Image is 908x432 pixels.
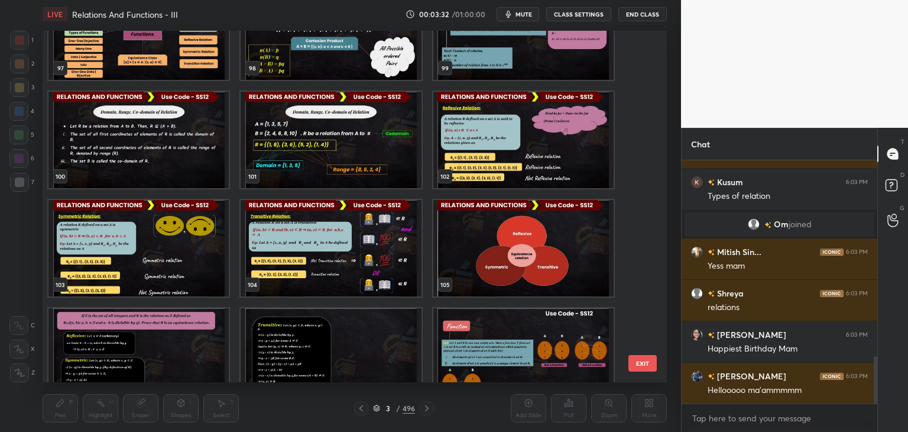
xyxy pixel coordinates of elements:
[9,340,35,359] div: X
[708,343,868,355] div: Happiest Birthday Mam
[10,31,34,50] div: 1
[433,92,614,188] img: 1756557188WDDGKZ.pdf
[241,200,421,296] img: 1756557188WDDGKZ.pdf
[241,308,421,405] img: 1756557188WDDGKZ.pdf
[900,170,904,179] p: D
[901,137,904,146] p: T
[43,31,646,382] div: grid
[715,287,744,299] h6: Shreya
[708,260,868,272] div: Yess mam
[820,249,844,256] img: iconic-dark.1390631f.png
[48,200,229,296] img: 1756557188WDDGKZ.pdf
[433,200,614,296] img: 1756557188WDDGKZ.pdf
[708,249,715,256] img: no-rating-badge.077c3623.svg
[820,290,844,297] img: iconic-dark.1390631f.png
[382,405,394,412] div: 3
[43,7,67,21] div: LIVE
[708,302,868,314] div: relations
[691,329,703,341] img: 15d41e0b11ac46309a9604631f47cd73.jpg
[708,332,715,338] img: no-rating-badge.077c3623.svg
[820,373,844,380] img: iconic-dark.1390631f.png
[715,246,761,258] h6: Mitish Sin...
[708,179,715,186] img: no-rating-badge.077c3623.svg
[48,92,229,188] img: 1756557188WDDGKZ.pdf
[9,102,34,121] div: 4
[846,290,868,297] div: 6:03 PM
[708,373,715,380] img: no-rating-badge.077c3623.svg
[48,308,229,405] img: 1756557188WDDGKZ.pdf
[9,125,34,144] div: 5
[9,149,34,168] div: 6
[9,316,35,335] div: C
[546,7,611,21] button: CLASS SETTINGS
[748,218,760,230] img: default.png
[708,385,868,396] div: Hellooooo ma'ammmmm
[72,9,178,20] h4: Relations And Functions - III
[497,7,539,21] button: mute
[628,355,657,372] button: EXIT
[708,291,715,297] img: no-rating-badge.077c3623.svg
[10,363,35,382] div: Z
[774,220,789,229] span: Om
[241,92,421,188] img: 1756557188WDDGKZ.pdf
[846,179,868,186] div: 6:03 PM
[715,370,786,382] h6: [PERSON_NAME]
[708,191,868,202] div: Types of relation
[691,246,703,258] img: 3
[715,176,743,188] h6: Kusum
[846,331,868,338] div: 6:03 PM
[10,173,34,192] div: 7
[846,373,868,380] div: 6:03 PM
[900,204,904,212] p: G
[764,222,771,228] img: no-rating-badge.077c3623.svg
[715,328,786,341] h6: [PERSON_NAME]
[691,176,703,188] img: 3
[10,78,34,97] div: 3
[618,7,667,21] button: End Class
[789,220,812,229] span: joined
[433,308,614,405] img: 1756557188WDDGKZ.pdf
[397,405,400,412] div: /
[691,288,703,299] img: default.png
[682,160,877,404] div: grid
[10,54,34,73] div: 2
[403,403,415,414] div: 496
[682,128,719,160] p: Chat
[691,370,703,382] img: 9bd53f04b6f74b50bc09872727d51a66.jpg
[515,10,532,18] span: mute
[846,249,868,256] div: 6:03 PM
